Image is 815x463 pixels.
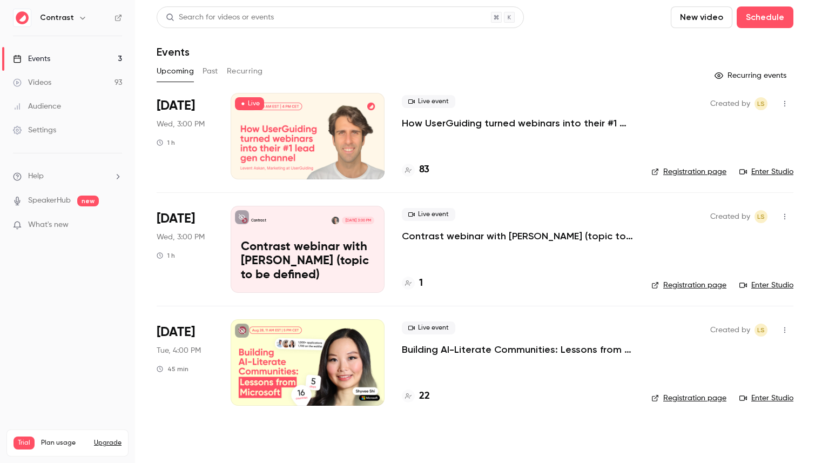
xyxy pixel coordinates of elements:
a: Registration page [651,166,726,177]
span: Lusine Sargsyan [755,210,767,223]
span: Plan usage [41,439,87,447]
span: [DATE] [157,210,195,227]
a: Registration page [651,280,726,291]
a: 83 [402,163,429,177]
button: Upcoming [157,63,194,80]
span: Lusine Sargsyan [755,97,767,110]
button: Recurring events [710,67,793,84]
iframe: Noticeable Trigger [109,220,122,230]
span: Wed, 3:00 PM [157,232,205,243]
span: Trial [14,437,35,449]
span: Live event [402,321,455,334]
span: What's new [28,219,69,231]
a: How UserGuiding turned webinars into their #1 lead gen channel [402,117,634,130]
button: Upgrade [94,439,122,447]
span: Created by [710,210,750,223]
span: Live event [402,208,455,221]
a: Contrast webinar with Liana (topic to be defined)ContrastLiana Hakobyan[DATE] 3:00 PMContrast web... [231,206,385,292]
button: Recurring [227,63,263,80]
a: 22 [402,389,430,404]
p: Contrast webinar with [PERSON_NAME] (topic to be defined) [241,240,374,282]
span: LS [757,97,765,110]
img: Contrast [14,9,31,26]
span: Live event [402,95,455,108]
div: Audience [13,101,61,112]
div: Events [13,53,50,64]
img: Liana Hakobyan [332,217,339,224]
div: 1 h [157,138,175,147]
a: Contrast webinar with [PERSON_NAME] (topic to be defined) [402,230,634,243]
h4: 83 [419,163,429,177]
span: [DATE] [157,324,195,341]
div: Search for videos or events [166,12,274,23]
span: [DATE] 3:00 PM [342,217,374,224]
h4: 22 [419,389,430,404]
button: Past [203,63,218,80]
h4: 1 [419,276,423,291]
h1: Events [157,45,190,58]
span: new [77,196,99,206]
div: 1 h [157,251,175,260]
span: [DATE] [157,97,195,115]
h6: Contrast [40,12,74,23]
span: Tue, 4:00 PM [157,345,201,356]
button: Schedule [737,6,793,28]
li: help-dropdown-opener [13,171,122,182]
span: Live [235,97,264,110]
div: Oct 8 Wed, 10:00 AM (America/New York) [157,93,213,179]
span: Wed, 3:00 PM [157,119,205,130]
a: Enter Studio [739,280,793,291]
div: Settings [13,125,56,136]
p: Contrast [251,218,266,223]
a: Registration page [651,393,726,404]
span: LS [757,324,765,337]
button: New video [671,6,732,28]
a: Enter Studio [739,393,793,404]
a: Enter Studio [739,166,793,177]
span: Help [28,171,44,182]
div: Dec 9 Tue, 11:00 AM (America/New York) [157,319,213,406]
a: Building AI-Literate Communities: Lessons from Microsoft [402,343,634,356]
a: SpeakerHub [28,195,71,206]
span: LS [757,210,765,223]
span: Lusine Sargsyan [755,324,767,337]
a: 1 [402,276,423,291]
div: 45 min [157,365,188,373]
div: Videos [13,77,51,88]
div: Dec 3 Wed, 4:00 PM (Europe/Amsterdam) [157,206,213,292]
span: Created by [710,324,750,337]
span: Created by [710,97,750,110]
